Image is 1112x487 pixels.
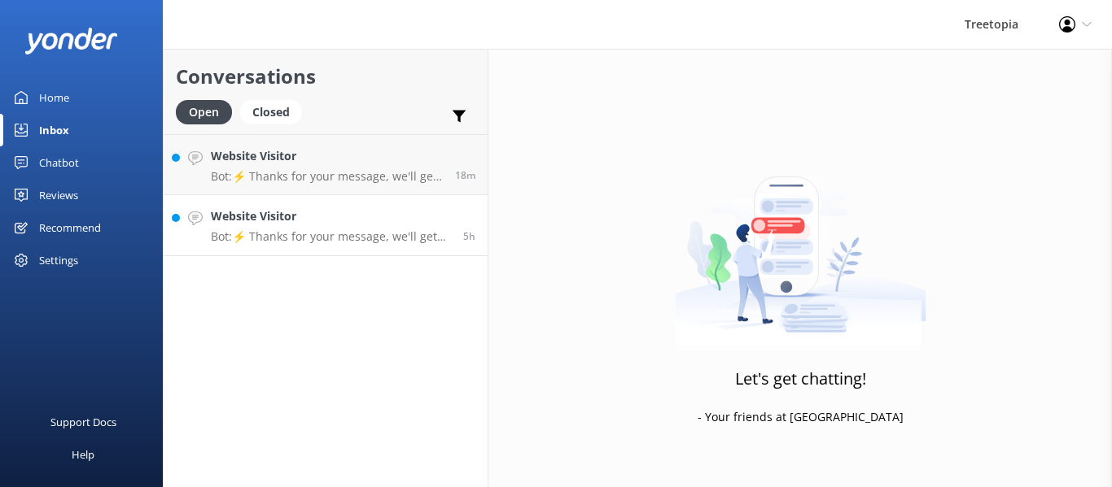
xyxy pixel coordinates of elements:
[24,28,118,54] img: yonder-white-logo.png
[50,406,116,438] div: Support Docs
[39,179,78,211] div: Reviews
[735,366,866,392] h3: Let's get chatting!
[240,100,302,124] div: Closed
[211,229,451,244] p: Bot: ⚡ Thanks for your message, we'll get back to you as soon as we can. You're also welcome to k...
[39,146,79,179] div: Chatbot
[39,211,101,244] div: Recommend
[176,102,240,120] a: Open
[455,168,475,182] span: Oct 08 2025 05:29pm (UTC -06:00) America/Mexico_City
[675,142,926,346] img: artwork of a man stealing a conversation from at giant smartphone
[176,100,232,124] div: Open
[176,61,475,92] h2: Conversations
[211,207,451,225] h4: Website Visitor
[164,195,488,256] a: Website VisitorBot:⚡ Thanks for your message, we'll get back to you as soon as we can. You're als...
[211,147,443,165] h4: Website Visitor
[39,244,78,276] div: Settings
[698,408,904,426] p: - Your friends at [GEOGRAPHIC_DATA]
[164,134,488,195] a: Website VisitorBot:⚡ Thanks for your message, we'll get back to you as soon as we can. You're als...
[463,229,475,243] span: Oct 08 2025 12:31pm (UTC -06:00) America/Mexico_City
[211,169,443,184] p: Bot: ⚡ Thanks for your message, we'll get back to you as soon as we can. You're also welcome to k...
[39,114,69,146] div: Inbox
[240,102,310,120] a: Closed
[39,81,69,114] div: Home
[72,438,94,471] div: Help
